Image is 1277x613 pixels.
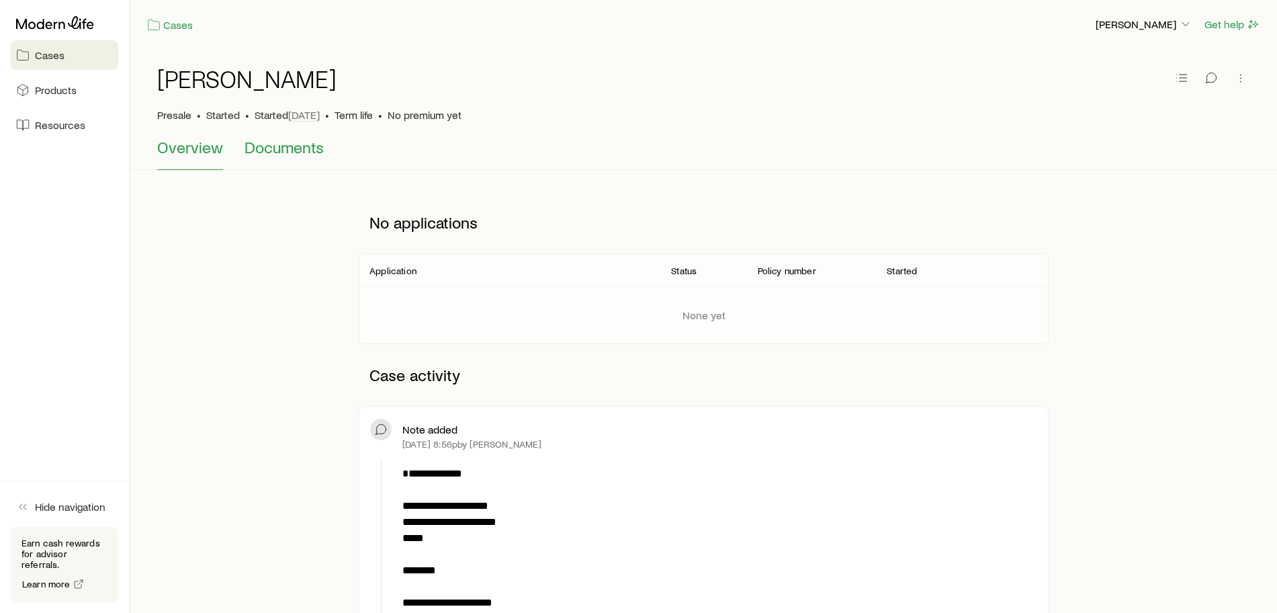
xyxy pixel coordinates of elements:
p: Started [255,108,320,122]
span: Overview [157,138,223,157]
span: No premium yet [388,108,461,122]
span: Products [35,83,77,97]
p: No applications [359,202,1049,243]
h1: [PERSON_NAME] [157,65,337,92]
span: • [197,108,201,122]
span: Resources [35,118,85,132]
span: Hide navigation [35,500,105,514]
a: Products [11,75,118,105]
p: Policy number [758,265,816,276]
a: Resources [11,110,118,140]
p: Application [369,265,416,276]
span: Documents [245,138,324,157]
span: • [245,108,249,122]
a: Cases [146,17,193,33]
p: Started [887,265,917,276]
span: • [325,108,329,122]
span: • [378,108,382,122]
p: [PERSON_NAME] [1096,17,1192,31]
p: None yet [682,309,725,322]
div: Earn cash rewards for advisor referrals.Learn more [11,527,118,602]
span: [DATE] [288,108,320,122]
p: Presale [157,108,191,122]
a: Cases [11,40,118,70]
span: Cases [35,48,64,62]
p: Status [671,265,697,276]
button: [PERSON_NAME] [1095,17,1193,33]
p: Earn cash rewards for advisor referrals. [21,538,107,570]
button: Hide navigation [11,492,118,522]
p: Note added [402,423,457,436]
span: Term life [335,108,373,122]
button: Get help [1204,17,1261,32]
span: Learn more [22,579,71,589]
p: Case activity [359,355,1049,395]
div: Case details tabs [157,138,1250,170]
span: Started [206,108,240,122]
p: [DATE] 8:56p by [PERSON_NAME] [402,439,541,450]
